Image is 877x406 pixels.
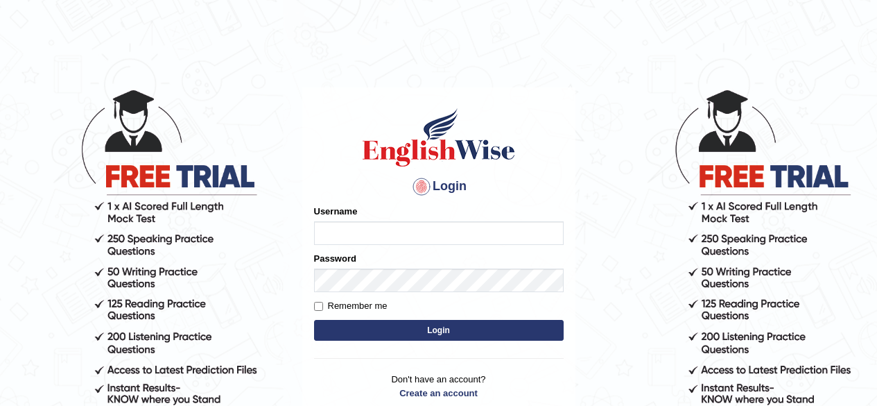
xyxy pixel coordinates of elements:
[314,299,388,313] label: Remember me
[314,176,564,198] h4: Login
[314,387,564,400] a: Create an account
[314,320,564,341] button: Login
[314,252,356,265] label: Password
[314,205,358,218] label: Username
[314,302,323,311] input: Remember me
[360,106,518,169] img: Logo of English Wise sign in for intelligent practice with AI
